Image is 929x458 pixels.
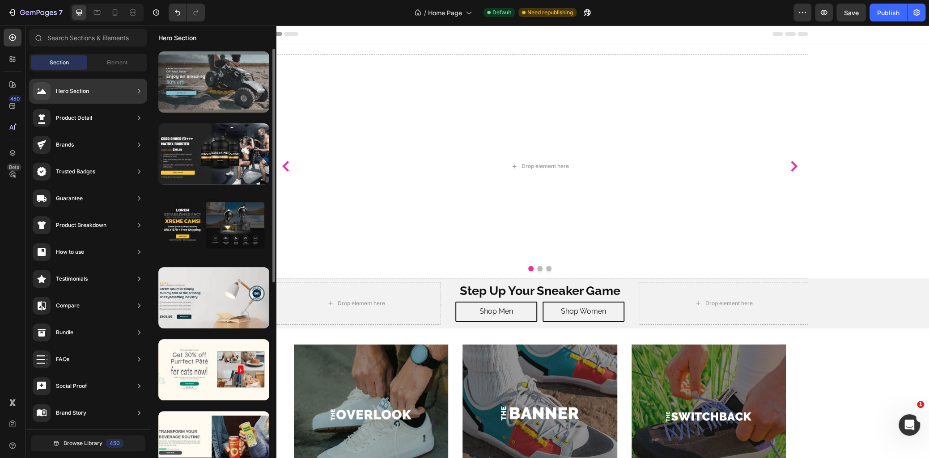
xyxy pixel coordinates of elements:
[836,4,866,21] button: Save
[8,95,21,102] div: 450
[371,138,418,145] div: Drop element here
[899,414,920,436] iframe: Intercom live chat
[917,401,924,408] span: 1
[870,4,907,21] button: Publish
[56,113,92,122] div: Product Detail
[56,248,84,256] div: How to use
[386,241,392,246] button: Dot
[56,274,88,283] div: Testimonials
[844,9,859,17] span: Save
[424,8,426,17] span: /
[106,439,123,448] div: 450
[64,439,102,447] span: Browse Library
[305,257,474,274] h2: Step Up Your Sneaker Game
[56,355,69,364] div: FAQs
[56,221,106,230] div: Product Breakdown
[492,8,511,17] span: Default
[428,8,462,17] span: Home Page
[107,59,127,67] span: Element
[56,87,89,96] div: Hero Section
[151,25,929,458] iframe: Design area
[56,382,87,391] div: Social Proof
[305,277,386,297] a: Shop Men
[31,435,145,451] button: Browse Library450
[56,167,95,176] div: Trusted Badges
[187,275,234,282] div: Drop element here
[29,29,147,46] input: Search Sections & Elements
[56,328,73,337] div: Bundle
[877,8,899,17] div: Publish
[378,241,383,246] button: Dot
[392,277,474,297] a: Shop Women
[56,140,74,149] div: Brands
[636,134,650,148] button: Carousel Next Arrow
[555,275,602,282] div: Drop element here
[527,8,573,17] span: Need republishing
[395,241,401,246] button: Dot
[410,280,455,293] div: Shop Women
[329,280,362,293] div: Shop Men
[50,59,69,67] span: Section
[169,4,205,21] div: Undo/Redo
[59,7,63,18] p: 7
[56,194,83,203] div: Guarantee
[56,301,80,310] div: Compare
[4,4,67,21] button: 7
[56,408,86,417] div: Brand Story
[7,164,21,171] div: Beta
